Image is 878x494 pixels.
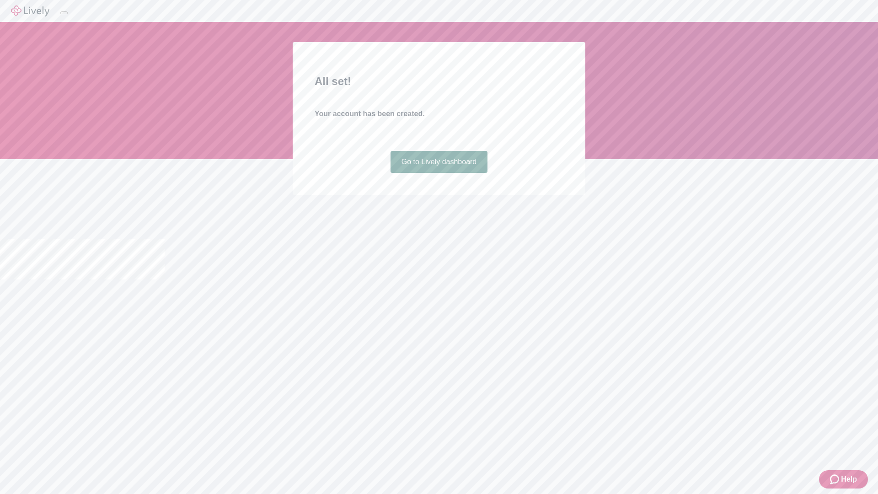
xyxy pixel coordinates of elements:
[315,73,563,90] h2: All set!
[11,5,49,16] img: Lively
[315,108,563,119] h4: Your account has been created.
[391,151,488,173] a: Go to Lively dashboard
[60,11,68,14] button: Log out
[830,474,841,485] svg: Zendesk support icon
[819,470,868,489] button: Zendesk support iconHelp
[841,474,857,485] span: Help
